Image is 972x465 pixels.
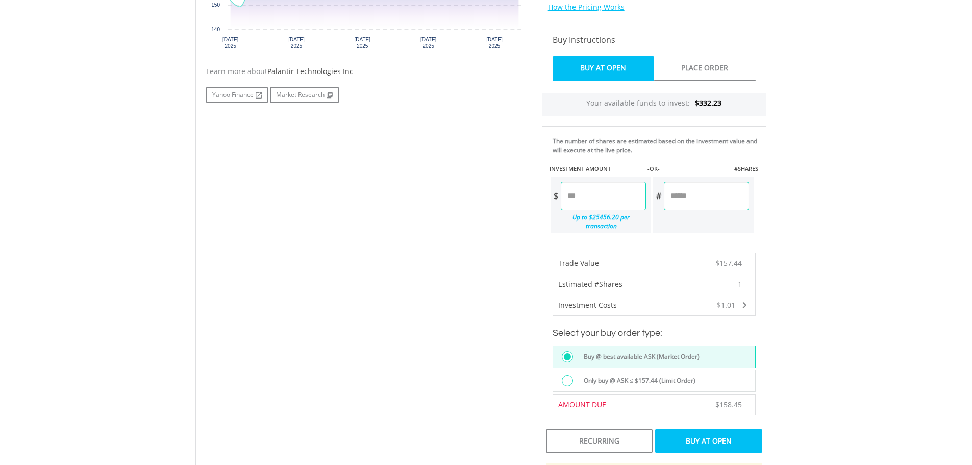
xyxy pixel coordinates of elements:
div: Up to $25456.20 per transaction [551,210,646,233]
label: INVESTMENT AMOUNT [550,165,611,173]
label: #SHARES [734,165,758,173]
h4: Buy Instructions [553,34,756,46]
a: How the Pricing Works [548,2,625,12]
text: [DATE] 2025 [420,37,436,49]
div: Your available funds to invest: [542,93,766,116]
a: Market Research [270,87,339,103]
span: Trade Value [558,258,599,268]
text: 140 [211,27,220,32]
a: Place Order [654,56,756,81]
span: $157.44 [715,258,742,268]
span: Estimated #Shares [558,279,622,289]
span: $158.45 [715,400,742,409]
label: Only buy @ ASK ≤ $157.44 (Limit Order) [578,375,695,386]
span: 1 [738,279,742,289]
div: # [653,182,664,210]
text: [DATE] 2025 [354,37,370,49]
label: -OR- [647,165,660,173]
span: AMOUNT DUE [558,400,606,409]
text: [DATE] 2025 [486,37,503,49]
h3: Select your buy order type: [553,326,756,340]
text: [DATE] 2025 [222,37,238,49]
div: $ [551,182,561,210]
a: Buy At Open [553,56,654,81]
div: The number of shares are estimated based on the investment value and will execute at the live price. [553,137,762,154]
div: Learn more about [206,66,527,77]
div: Recurring [546,429,653,453]
a: Yahoo Finance [206,87,268,103]
text: 150 [211,2,220,8]
span: Investment Costs [558,300,617,310]
span: $332.23 [695,98,721,108]
label: Buy @ best available ASK (Market Order) [578,351,700,362]
span: Palantir Technologies Inc [267,66,353,76]
text: [DATE] 2025 [288,37,305,49]
span: $1.01 [717,300,735,310]
div: Buy At Open [655,429,762,453]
